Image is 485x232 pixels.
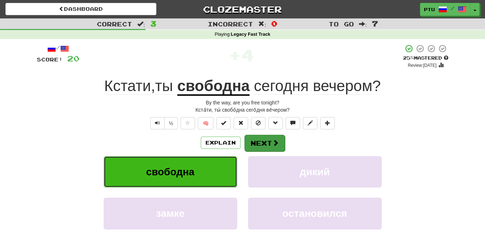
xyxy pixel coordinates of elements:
a: Clozemaster [167,3,318,16]
button: Explain [201,137,241,149]
span: Score: [37,56,63,63]
span: ptu [424,6,435,13]
span: Incorrect [208,20,253,27]
button: замке [104,198,237,229]
span: , [104,77,177,95]
span: Correct [97,20,132,27]
button: остановился [248,198,382,229]
span: : [359,21,367,27]
div: Mastered [403,55,449,61]
button: Add to collection (alt+a) [320,117,335,129]
span: свободна [146,166,195,177]
div: Кста́ти, ты́ свобо́дна сего́дня ве́чером? [37,106,449,113]
button: 🧠 [198,117,213,129]
span: остановился [282,208,347,219]
span: ты [155,77,173,95]
button: Set this sentence to 100% Mastered (alt+m) [216,117,231,129]
div: Text-to-speech controls [149,117,178,129]
span: ? [250,77,381,95]
span: замке [156,208,185,219]
button: Favorite sentence (alt+f) [181,117,195,129]
div: / [37,44,79,53]
button: ½ [164,117,178,129]
span: + [229,44,241,66]
span: / [451,6,454,11]
span: 4 [241,46,254,64]
span: 0 [271,19,277,28]
span: сегодня [254,77,309,95]
span: 7 [372,19,378,28]
button: свободна [104,156,237,188]
a: ptu / [420,3,471,16]
strong: Legacy Fast Track [231,32,270,37]
button: Play sentence audio (ctl+space) [150,117,165,129]
span: 20 [67,54,79,63]
button: Edit sentence (alt+d) [303,117,317,129]
a: Dashboard [5,3,156,15]
button: Discuss sentence (alt+u) [286,117,300,129]
button: Ignore sentence (alt+i) [251,117,265,129]
span: 3 [150,19,156,28]
span: : [258,21,266,27]
button: Next [244,135,285,151]
button: Reset to 0% Mastered (alt+r) [234,117,248,129]
span: Кстати [104,77,151,95]
span: 25 % [403,55,414,61]
span: вечером [313,77,372,95]
u: свободна [177,77,250,96]
small: Review: [DATE] [408,63,437,68]
div: By the way, are you free tonight? [37,99,449,106]
button: Grammar (alt+g) [268,117,283,129]
span: To go [329,20,354,27]
span: дикий [300,166,330,177]
button: дикий [248,156,382,188]
span: : [137,21,145,27]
